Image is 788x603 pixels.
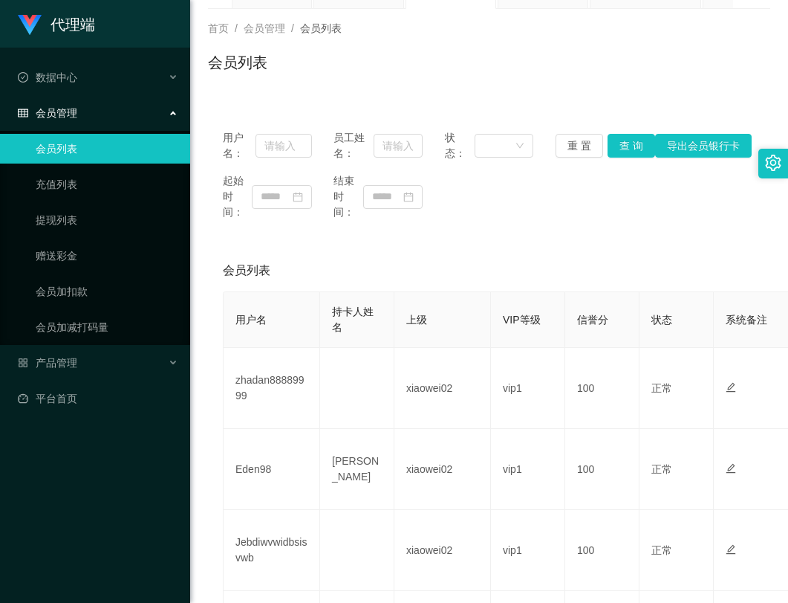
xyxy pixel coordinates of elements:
[577,314,608,326] span: 信誉分
[224,348,320,429] td: zhadan88889999
[208,22,229,34] span: 首页
[235,22,238,34] span: /
[244,22,285,34] span: 会员管理
[651,463,672,475] span: 正常
[394,348,491,429] td: xiaowei02
[18,384,178,413] a: 图标: dashboard平台首页
[765,155,781,171] i: 图标: setting
[374,134,423,158] input: 请输入
[333,173,362,220] span: 结束时间：
[18,18,95,30] a: 代理端
[36,205,178,235] a: 提现列表
[406,314,427,326] span: 上级
[491,348,565,429] td: vip1
[655,134,752,158] button: 导出会员银行卡
[333,130,373,161] span: 员工姓名：
[332,306,374,333] span: 持卡人姓名
[36,312,178,342] a: 会员加减打码量
[565,510,639,591] td: 100
[223,173,252,220] span: 起始时间：
[726,314,767,326] span: 系统备注
[556,134,603,158] button: 重 置
[491,429,565,510] td: vip1
[726,544,736,555] i: 图标: edit
[726,463,736,474] i: 图标: edit
[651,314,672,326] span: 状态
[565,429,639,510] td: 100
[224,510,320,591] td: Jebdiwvwidbsisvwb
[394,510,491,591] td: xiaowei02
[651,544,672,556] span: 正常
[223,262,270,280] span: 会员列表
[18,107,77,119] span: 会员管理
[255,134,312,158] input: 请输入
[18,108,28,118] i: 图标: table
[565,348,639,429] td: 100
[403,192,414,202] i: 图标: calendar
[18,72,28,83] i: 图标: check-circle-o
[300,22,342,34] span: 会员列表
[36,134,178,164] a: 会员列表
[223,130,255,161] span: 用户名：
[36,170,178,199] a: 充值列表
[18,358,28,368] i: 图标: appstore-o
[18,71,77,83] span: 数据中心
[320,429,394,510] td: [PERSON_NAME]
[291,22,294,34] span: /
[36,241,178,271] a: 赠送彩金
[18,15,42,36] img: logo.9652507e.png
[36,277,178,306] a: 会员加扣款
[608,134,655,158] button: 查 询
[503,314,541,326] span: VIP等级
[445,130,475,161] span: 状态：
[515,141,524,152] i: 图标: down
[726,382,736,393] i: 图标: edit
[51,1,95,48] h1: 代理端
[293,192,303,202] i: 图标: calendar
[18,357,77,369] span: 产品管理
[491,510,565,591] td: vip1
[224,429,320,510] td: Eden98
[651,382,672,394] span: 正常
[235,314,267,326] span: 用户名
[394,429,491,510] td: xiaowei02
[208,51,267,74] h1: 会员列表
